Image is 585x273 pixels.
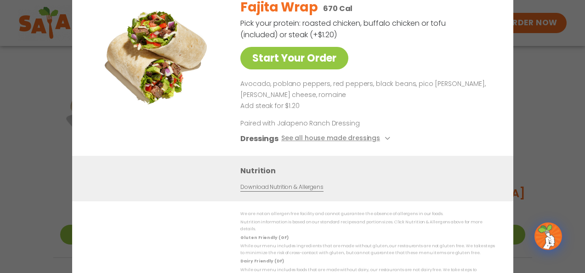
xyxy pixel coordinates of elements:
[240,165,500,177] h3: Nutrition
[240,243,495,257] p: While our menu includes ingredients that are made without gluten, our restaurants are not gluten ...
[535,223,561,249] img: wpChatIcon
[240,47,348,69] a: Start Your Order
[240,210,495,217] p: We are not an allergen free facility and cannot guarantee the absence of allergens in our foods.
[240,133,278,145] h3: Dressings
[240,79,491,101] p: Avocado, poblano peppers, red peppers, black beans, pico [PERSON_NAME], [PERSON_NAME] cheese, rom...
[323,3,352,14] p: 670 Cal
[240,259,284,264] strong: Dairy Friendly (DF)
[240,101,491,112] p: Add steak for $1.20
[281,133,392,145] button: See all house made dressings
[240,219,495,233] p: Nutrition information is based on our standard recipes and portion sizes. Click Nutrition & Aller...
[240,235,288,240] strong: Gluten Friendly (GF)
[240,119,410,129] p: Paired with Jalapeno Ranch Dressing
[240,17,447,40] p: Pick your protein: roasted chicken, buffalo chicken or tofu (included) or steak (+$1.20)
[240,183,323,192] a: Download Nutrition & Allergens
[240,79,491,111] div: Page 1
